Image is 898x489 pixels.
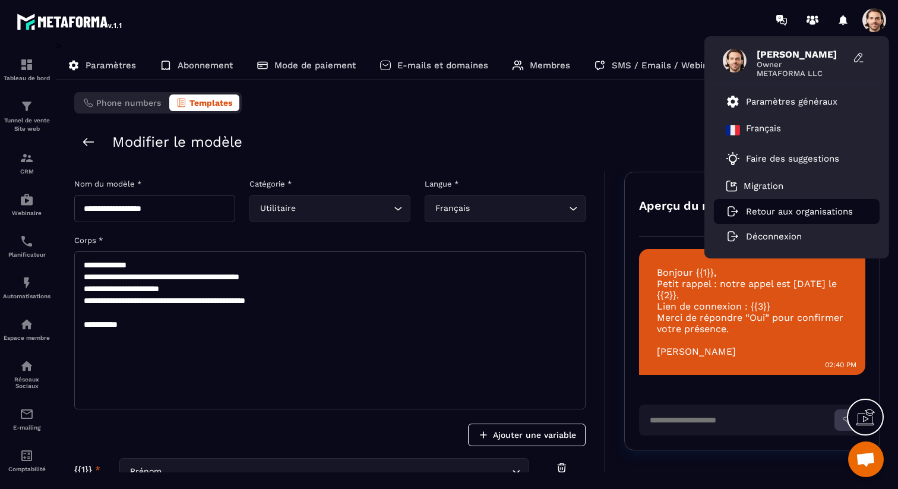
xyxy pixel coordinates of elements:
a: formationformationTableau de bord [3,49,50,90]
button: Ajouter une variable [468,424,586,446]
img: automations [20,193,34,207]
p: Tunnel de vente Site web [3,116,50,133]
p: SMS / Emails / Webinaires [612,60,729,71]
img: email [20,407,34,421]
p: Mode de paiement [274,60,356,71]
img: formation [20,58,34,72]
p: Faire des suggestions [746,153,839,164]
a: automationsautomationsWebinaire [3,184,50,225]
span: METAFORMA LLC [757,69,846,78]
p: Membres [530,60,570,71]
img: formation [20,99,34,113]
a: Retour aux organisations [726,206,853,217]
label: Langue * [425,179,459,188]
label: Corps * [74,236,103,245]
p: E-mailing [3,424,50,431]
button: Phone numbers [77,94,168,111]
p: Planificateur [3,251,50,258]
img: social-network [20,359,34,373]
p: Paramètres généraux [746,96,837,107]
img: automations [20,276,34,290]
div: Search for option [249,195,410,222]
span: Owner [757,60,846,69]
img: accountant [20,449,34,463]
span: Phone numbers [96,98,161,108]
img: logo [17,11,124,32]
span: [PERSON_NAME] [757,49,846,60]
input: Search for option [298,202,391,215]
h2: Modifier le modèle [112,134,242,150]
span: Utilitaire [257,202,298,215]
p: Webinaire [3,210,50,216]
a: formationformationTunnel de vente Site web [3,90,50,142]
a: automationsautomationsEspace membre [3,308,50,350]
a: emailemailE-mailing [3,398,50,440]
a: automationsautomationsAutomatisations [3,267,50,308]
p: Paramètres [86,60,136,71]
div: Search for option [425,195,586,222]
p: Déconnexion [746,231,802,242]
label: Catégorie * [249,179,292,188]
label: Nom du modèle * [74,179,141,188]
a: Paramètres généraux [726,94,837,109]
a: Migration [726,180,783,192]
a: schedulerschedulerPlanificateur [3,225,50,267]
p: Tableau de bord [3,75,50,81]
p: Français [746,123,781,137]
p: Espace membre [3,335,50,341]
input: Search for option [472,202,566,215]
div: Search for option [119,458,529,485]
a: Ouvrir le chat [848,441,884,477]
span: Templates [189,98,232,108]
a: accountantaccountantComptabilité [3,440,50,481]
p: Réseaux Sociaux [3,376,50,389]
input: Search for option [164,465,509,478]
p: Comptabilité [3,466,50,472]
span: {{1}} [74,464,92,475]
span: Prénom [127,465,164,478]
p: Abonnement [178,60,233,71]
a: social-networksocial-networkRéseaux Sociaux [3,350,50,398]
button: Templates [169,94,239,111]
a: Faire des suggestions [726,152,853,166]
p: Retour aux organisations [746,206,853,217]
img: automations [20,317,34,332]
img: formation [20,151,34,165]
p: E-mails et domaines [397,60,488,71]
a: formationformationCRM [3,142,50,184]
span: Français [432,202,472,215]
p: CRM [3,168,50,175]
p: Automatisations [3,293,50,299]
p: Migration [744,181,783,191]
img: scheduler [20,234,34,248]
